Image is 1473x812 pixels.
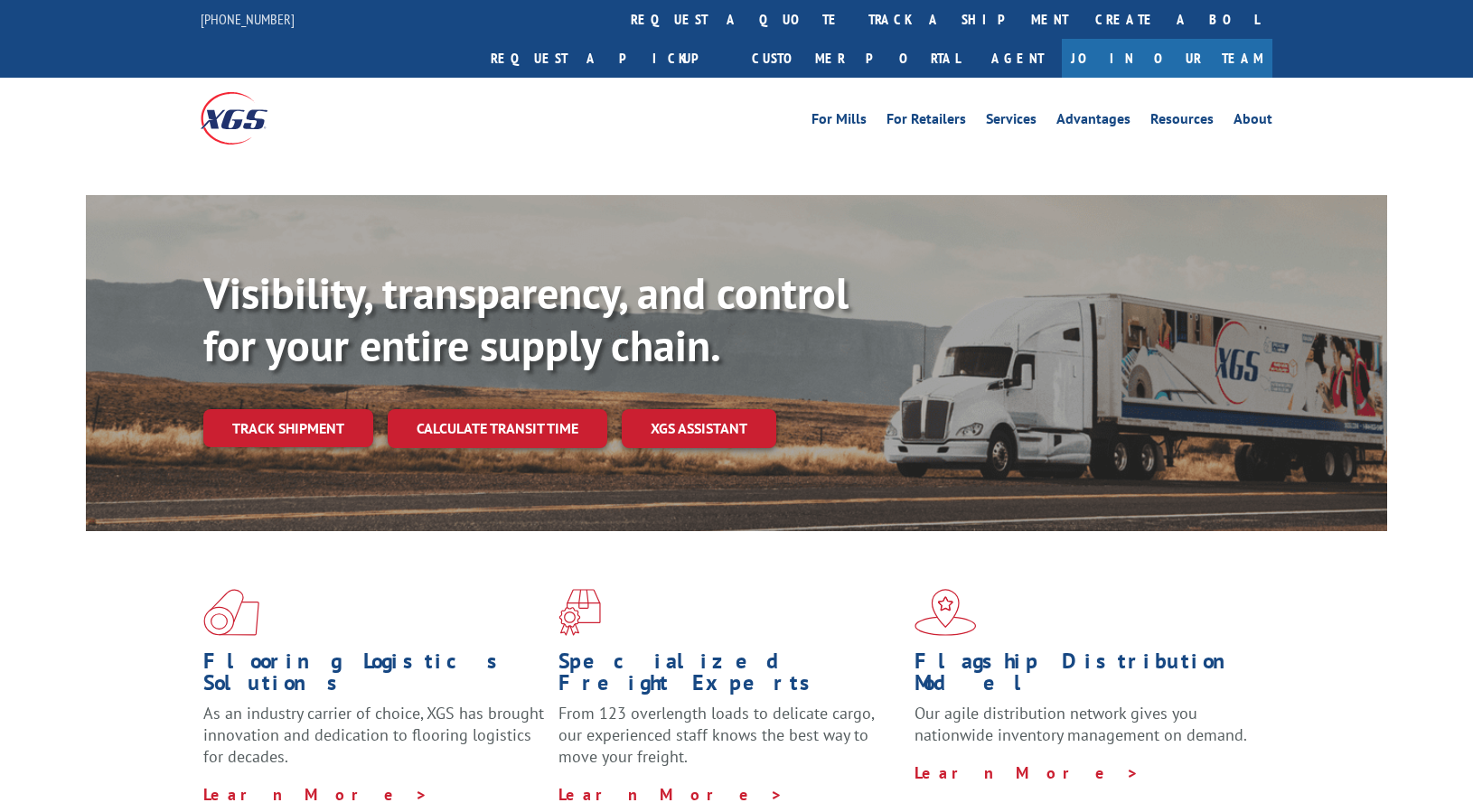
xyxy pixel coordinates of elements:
[973,39,1062,78] a: Agent
[558,650,900,703] h1: Specialized Freight Experts
[812,112,867,132] a: For Mills
[738,39,973,78] a: Customer Portal
[558,784,783,805] a: Learn More >
[203,409,373,447] a: Track shipment
[915,650,1256,703] h1: Flagship Distribution Model
[1056,112,1131,132] a: Advantages
[1062,39,1272,78] a: Join Our Team
[1150,112,1214,132] a: Resources
[477,39,738,78] a: Request a pickup
[203,589,259,636] img: xgs-icon-total-supply-chain-intelligence-red
[201,10,295,28] a: [PHONE_NUMBER]
[388,409,607,448] a: Calculate transit time
[986,112,1037,132] a: Services
[622,409,776,448] a: XGS ASSISTANT
[1234,112,1272,132] a: About
[203,650,545,703] h1: Flooring Logistics Solutions
[887,112,966,132] a: For Retailers
[915,589,977,636] img: xgs-icon-flagship-distribution-model-red
[558,589,601,636] img: xgs-icon-focused-on-flooring-red
[203,784,428,805] a: Learn More >
[203,265,849,373] b: Visibility, transparency, and control for your entire supply chain.
[203,703,544,767] span: As an industry carrier of choice, XGS has brought innovation and dedication to flooring logistics...
[558,703,900,783] p: From 123 overlength loads to delicate cargo, our experienced staff knows the best way to move you...
[915,703,1247,745] span: Our agile distribution network gives you nationwide inventory management on demand.
[915,762,1140,783] a: Learn More >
